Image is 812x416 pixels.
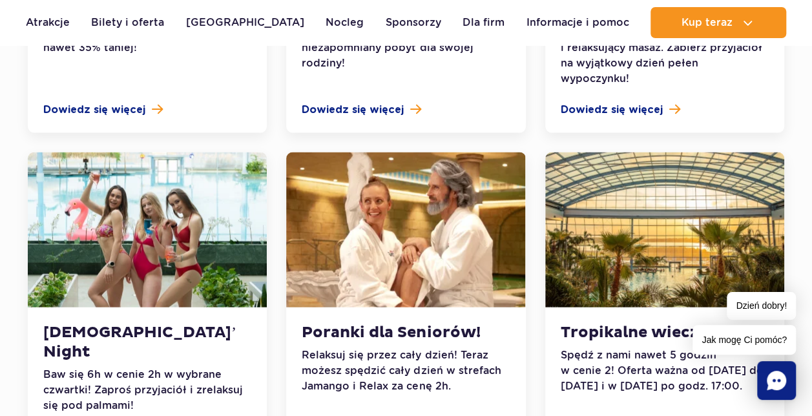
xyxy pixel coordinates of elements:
a: Nocleg [326,7,364,38]
button: Kup teraz [651,7,786,38]
p: Baw się 6h w cenie 2h w wybrane czwartki! Zaproś przyjaciół i zrelaksuj się pod palmami! [43,367,251,413]
p: Relaksuj się przez cały dzień! Teraz możesz spędzić cały dzień w strefach Jamango i Relax za cenę... [302,348,510,394]
span: Dowiedz się więcej [43,102,145,118]
h3: Tropikalne wieczory [561,323,769,342]
a: Dowiedz się więcej [561,102,769,118]
a: Informacje i pomoc [526,7,629,38]
h3: [DEMOGRAPHIC_DATA]’ Night [43,323,251,362]
a: Dla firm [463,7,505,38]
span: Kup teraz [681,17,732,28]
img: Ladies’ Night [28,152,267,307]
a: Sponsorzy [386,7,441,38]
span: Dowiedz się więcej [302,102,404,118]
a: Dowiedz się więcej [302,102,510,118]
span: Dowiedz się więcej [561,102,663,118]
p: Prywatna sesja w saunie z pokazem saunamistrza, pokój VIP na wyłączność i relaksujący masaż. Zabi... [561,9,769,87]
a: Atrakcje [26,7,70,38]
h3: Poranki dla Seniorów! [302,323,510,342]
a: [GEOGRAPHIC_DATA] [186,7,304,38]
img: Tropikalne wieczory [545,152,784,307]
span: Dzień dobry! [727,292,796,320]
div: Chat [757,361,796,400]
a: Bilety i oferta [91,7,164,38]
span: Jak mogę Ci pomóc? [692,325,796,355]
p: Spędź z nami nawet 5 godzin w cenie 2! Oferta ważna od [DATE] do [DATE] i w [DATE] po godz. 17:00. [561,348,769,394]
img: Poranki dla Seniorów! [286,152,525,307]
a: Dowiedz się więcej [43,102,251,118]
